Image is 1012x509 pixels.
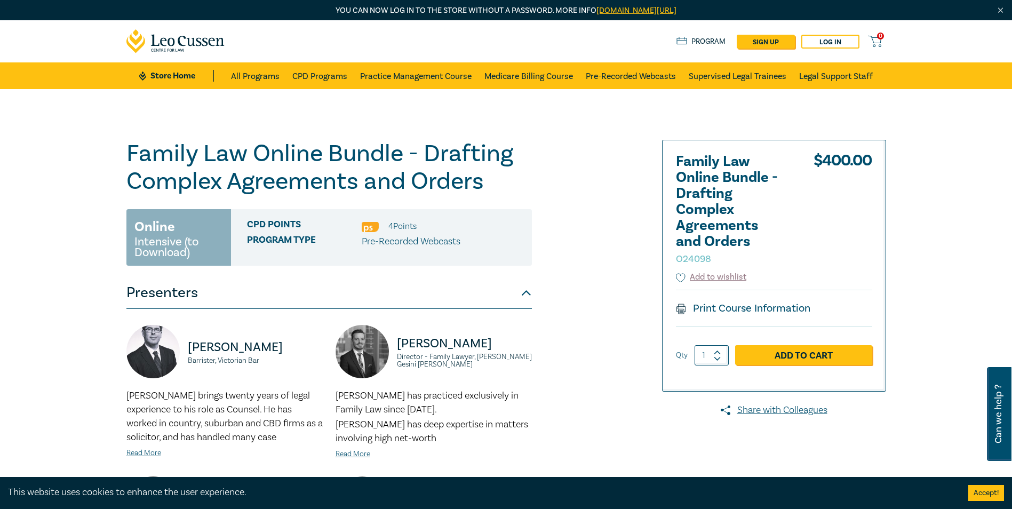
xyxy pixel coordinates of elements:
[126,140,532,195] h1: Family Law Online Bundle - Drafting Complex Agreements and Orders
[336,449,370,459] a: Read More
[360,62,472,89] a: Practice Management Course
[336,325,389,378] img: https://s3.ap-southeast-2.amazonaws.com/lc-presenter-images/Timothy%20Gough.jpg
[336,418,528,444] span: [PERSON_NAME] has deep expertise in matters involving high net-worth
[735,345,872,365] a: Add to Cart
[126,277,532,309] button: Presenters
[484,62,573,89] a: Medicare Billing Course
[996,6,1005,15] img: Close
[993,373,1003,455] span: Can we help ?
[676,271,747,283] button: Add to wishlist
[676,154,793,266] h2: Family Law Online Bundle - Drafting Complex Agreements and Orders
[586,62,676,89] a: Pre-Recorded Webcasts
[231,62,280,89] a: All Programs
[662,403,886,417] a: Share with Colleagues
[676,349,688,361] label: Qty
[134,217,175,236] h3: Online
[336,389,519,416] span: [PERSON_NAME] has practiced exclusively in Family Law since [DATE].
[247,235,362,249] span: Program type
[126,448,161,458] a: Read More
[814,154,872,271] div: $ 400.00
[689,62,786,89] a: Supervised Legal Trainees
[188,357,323,364] small: Barrister, Victorian Bar
[799,62,873,89] a: Legal Support Staff
[188,339,323,356] p: [PERSON_NAME]
[388,219,417,233] li: 4 Point s
[676,301,811,315] a: Print Course Information
[126,5,886,17] p: You can now log in to the store without a password. More info
[397,335,532,352] p: [PERSON_NAME]
[968,485,1004,501] button: Accept cookies
[8,486,952,499] div: This website uses cookies to enhance the user experience.
[362,235,460,249] p: Pre-Recorded Webcasts
[126,389,323,443] span: [PERSON_NAME] brings twenty years of legal experience to his role as Counsel. He has worked in co...
[292,62,347,89] a: CPD Programs
[397,353,532,368] small: Director - Family Lawyer, [PERSON_NAME] Gesini [PERSON_NAME]
[596,5,676,15] a: [DOMAIN_NAME][URL]
[139,70,213,82] a: Store Home
[877,33,884,39] span: 0
[247,219,362,233] span: CPD Points
[676,36,726,47] a: Program
[737,35,795,49] a: sign up
[362,222,379,232] img: Professional Skills
[126,325,180,378] img: https://s3.ap-southeast-2.amazonaws.com/leo-cussen-store-production-content/Contacts/Timothy%20By...
[676,253,711,265] small: O24098
[695,345,729,365] input: 1
[801,35,859,49] a: Log in
[134,236,223,258] small: Intensive (to Download)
